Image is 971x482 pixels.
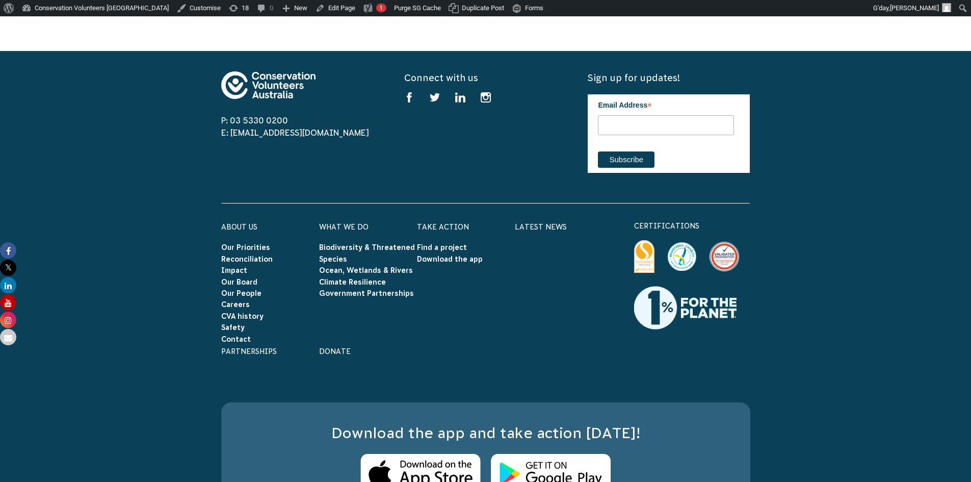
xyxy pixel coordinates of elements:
a: Take Action [417,223,469,231]
a: Partnerships [221,347,277,356]
a: CVA history [221,312,264,320]
a: Latest News [515,223,567,231]
label: Email Address [598,94,734,114]
a: Careers [221,300,250,309]
a: Our People [221,289,261,297]
a: Safety [221,323,245,332]
a: E: [EMAIL_ADDRESS][DOMAIN_NAME] [221,128,369,137]
a: Impact [221,266,247,274]
a: Find a project [417,243,467,251]
a: What We Do [319,223,369,231]
a: Download the app [417,255,483,263]
p: certifications [634,220,750,232]
a: Contact [221,335,251,343]
a: Reconciliation [221,255,273,263]
a: Climate Resilience [319,278,386,286]
a: Our Priorities [221,243,270,251]
a: Our Board [221,278,257,286]
span: 1 [379,4,383,12]
h5: Sign up for updates! [588,71,750,84]
a: About Us [221,223,257,231]
a: Ocean, Wetlands & Rivers [319,266,413,274]
a: Biodiversity & Threatened Species [319,243,415,263]
h3: Download the app and take action [DATE]! [242,423,730,444]
img: logo-footer.svg [221,71,316,99]
span: [PERSON_NAME] [890,4,939,12]
input: Subscribe [598,151,654,168]
h5: Connect with us [404,71,566,84]
a: Government Partnerships [319,289,414,297]
a: P: 03 5330 0200 [221,116,288,125]
a: Donate [319,347,351,356]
